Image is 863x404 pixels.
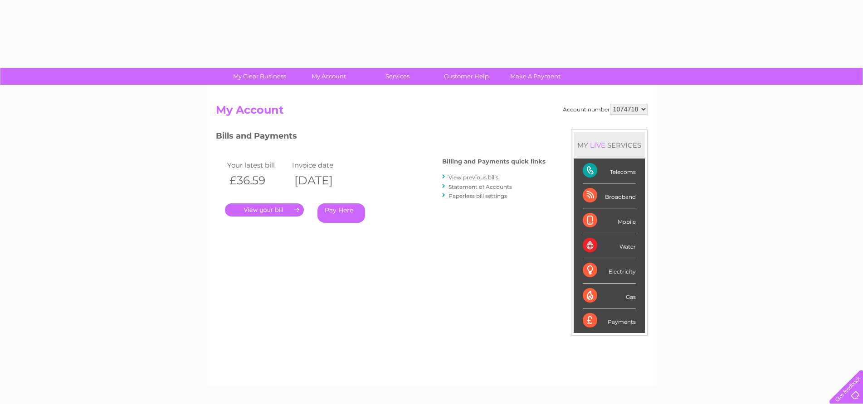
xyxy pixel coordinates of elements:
[449,174,498,181] a: View previous bills
[222,68,297,85] a: My Clear Business
[583,159,636,183] div: Telecoms
[317,203,365,223] a: Pay Here
[216,104,648,121] h2: My Account
[225,171,290,190] th: £36.59
[574,132,645,158] div: MY SERVICES
[588,141,607,149] div: LIVE
[583,233,636,258] div: Water
[449,183,512,190] a: Statement of Accounts
[583,308,636,333] div: Payments
[216,130,546,145] h3: Bills and Payments
[225,203,304,216] a: .
[360,68,435,85] a: Services
[583,183,636,208] div: Broadband
[290,159,355,171] td: Invoice date
[563,104,648,115] div: Account number
[225,159,290,171] td: Your latest bill
[498,68,573,85] a: Make A Payment
[429,68,504,85] a: Customer Help
[583,284,636,308] div: Gas
[442,158,546,165] h4: Billing and Payments quick links
[291,68,366,85] a: My Account
[583,258,636,283] div: Electricity
[449,192,507,199] a: Paperless bill settings
[583,208,636,233] div: Mobile
[290,171,355,190] th: [DATE]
